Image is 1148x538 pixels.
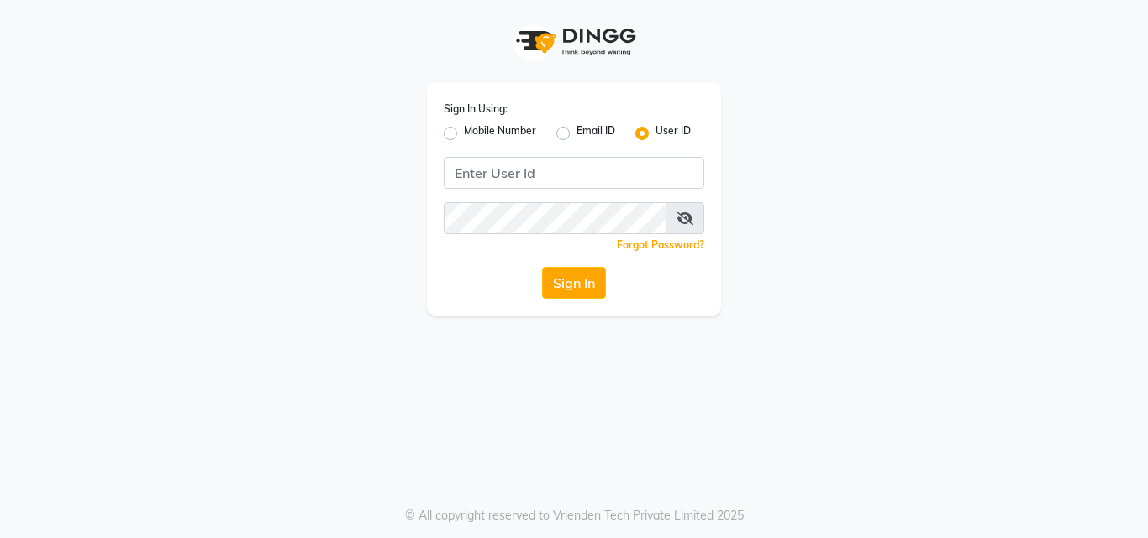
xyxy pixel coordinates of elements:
[617,238,704,251] a: Forgot Password?
[444,202,666,234] input: Username
[444,157,704,189] input: Username
[656,123,691,144] label: User ID
[577,123,615,144] label: Email ID
[444,102,508,117] label: Sign In Using:
[464,123,536,144] label: Mobile Number
[542,267,606,299] button: Sign In
[507,17,641,66] img: logo1.svg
